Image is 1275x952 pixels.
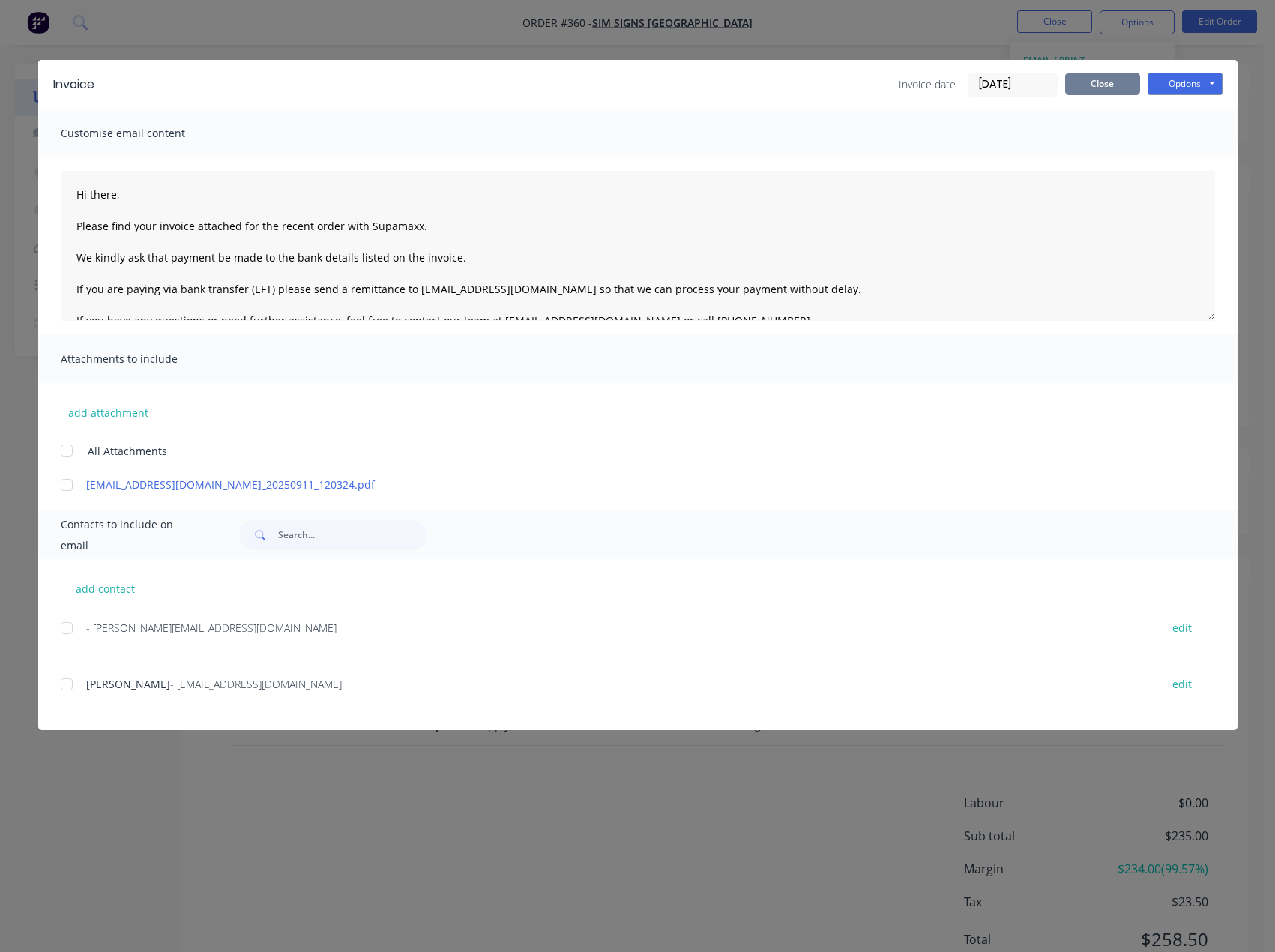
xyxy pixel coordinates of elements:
a: [EMAIL_ADDRESS][DOMAIN_NAME]_20250911_120324.pdf [86,477,1145,492]
span: [PERSON_NAME] [86,677,170,691]
span: Customise email content [61,123,226,144]
textarea: Hi there, Please find your invoice attached for the recent order with Supamaxx. We kindly ask tha... [61,171,1215,321]
button: edit [1163,618,1201,638]
button: Close [1065,73,1140,95]
span: Invoice date [899,76,956,92]
button: edit [1163,674,1201,694]
span: - [PERSON_NAME][EMAIL_ADDRESS][DOMAIN_NAME] [86,621,337,635]
button: add contact [61,577,151,600]
span: All Attachments [88,443,167,459]
span: - [EMAIL_ADDRESS][DOMAIN_NAME] [170,677,342,691]
span: Attachments to include [61,349,226,370]
div: Invoice [53,76,94,94]
input: Search... [278,520,426,550]
button: Options [1148,73,1223,95]
button: add attachment [61,401,156,424]
span: Contacts to include on email [61,514,202,556]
